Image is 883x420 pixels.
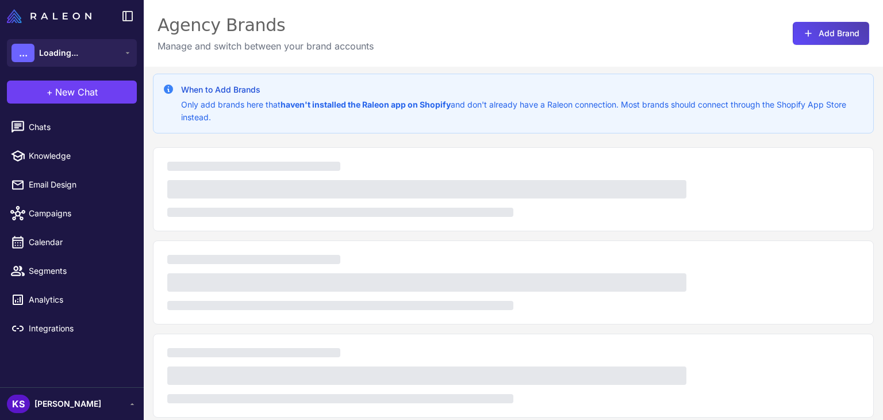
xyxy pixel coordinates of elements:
span: Integrations [29,322,130,335]
a: Analytics [5,288,139,312]
a: Calendar [5,230,139,254]
strong: haven't installed the Raleon app on Shopify [281,100,451,109]
span: [PERSON_NAME] [34,398,101,410]
span: Email Design [29,178,130,191]
a: Chats [5,115,139,139]
div: KS [7,395,30,413]
button: ...Loading... [7,39,137,67]
a: Integrations [5,316,139,341]
span: Loading... [39,47,78,59]
a: Email Design [5,173,139,197]
span: New Chat [55,85,98,99]
span: + [47,85,53,99]
div: ... [11,44,34,62]
span: Analytics [29,293,130,306]
h3: When to Add Brands [181,83,864,96]
p: Only add brands here that and don't already have a Raleon connection. Most brands should connect ... [181,98,864,124]
button: Add Brand [793,22,869,45]
span: Knowledge [29,150,130,162]
span: Campaigns [29,207,130,220]
span: Chats [29,121,130,133]
button: +New Chat [7,81,137,104]
a: Knowledge [5,144,139,168]
a: Raleon Logo [7,9,96,23]
div: Agency Brands [158,14,374,37]
a: Segments [5,259,139,283]
span: Segments [29,265,130,277]
img: Raleon Logo [7,9,91,23]
p: Manage and switch between your brand accounts [158,39,374,53]
a: Campaigns [5,201,139,226]
span: Calendar [29,236,130,249]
